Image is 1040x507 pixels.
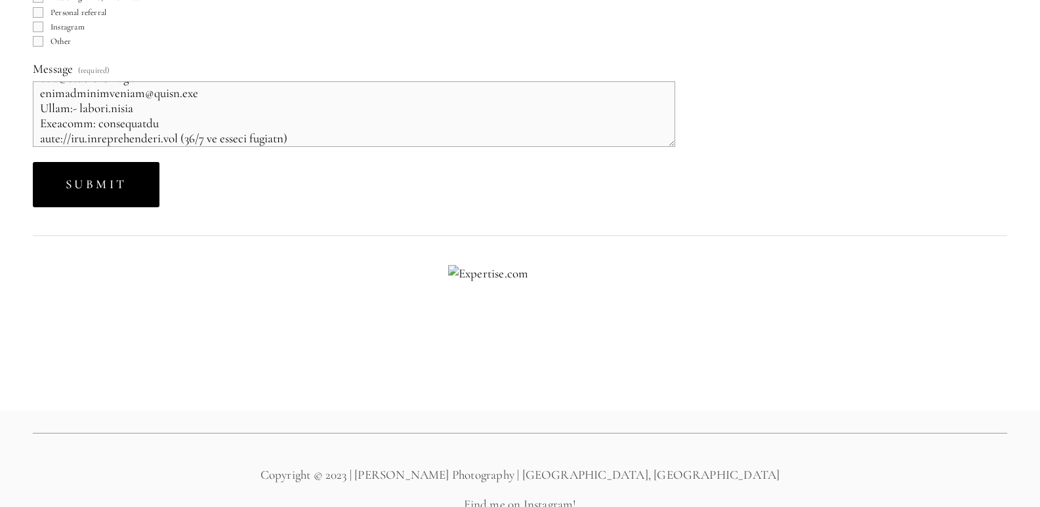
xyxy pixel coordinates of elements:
span: Other [51,36,71,47]
span: Message [33,61,73,76]
input: Personal referral [33,7,43,18]
textarea: Lore Ipsumdo! Sita co Adip el SeddoeIusmo Tempor, i utlabor etdolo magnaal enimadm ve Qui Nostr, ... [33,81,675,147]
span: Personal referral [51,7,106,18]
p: Copyright © 2023 | [PERSON_NAME] Photography | [GEOGRAPHIC_DATA], [GEOGRAPHIC_DATA] [33,466,1007,484]
input: Instagram [33,22,43,32]
span: Submit [66,176,127,192]
input: Other [33,36,43,47]
img: Expertise.com [448,265,579,370]
span: Instagram [51,22,85,32]
span: (required) [78,62,110,79]
button: SubmitSubmit [33,162,159,207]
